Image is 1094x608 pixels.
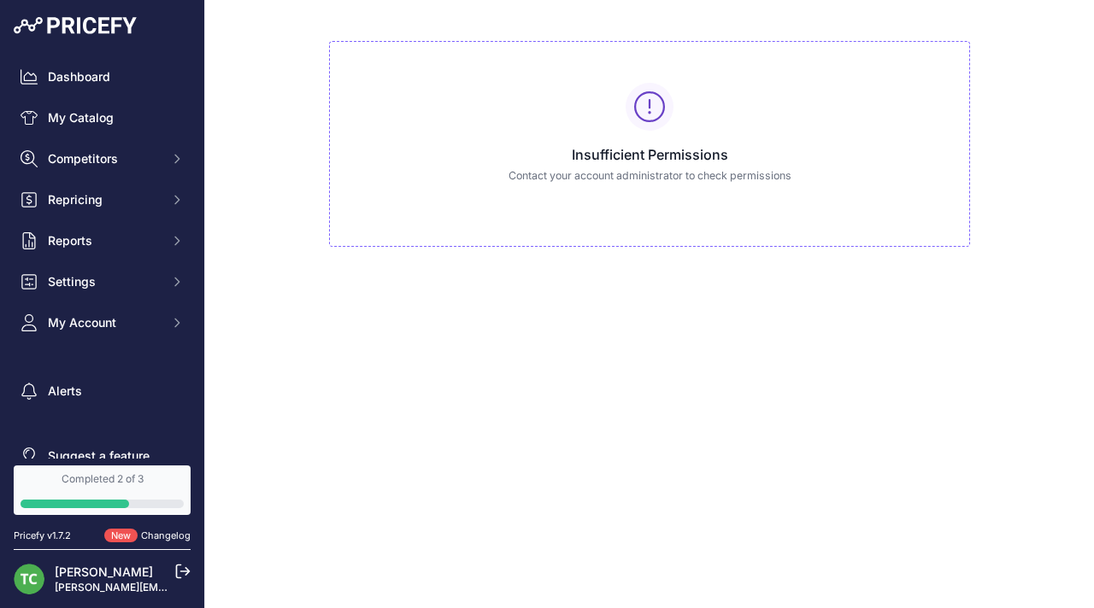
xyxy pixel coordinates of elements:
a: My Catalog [14,102,191,133]
a: [PERSON_NAME] [55,564,153,579]
a: Dashboard [14,61,191,92]
span: My Account [48,314,160,331]
img: Pricefy Logo [14,17,137,34]
div: Completed 2 of 3 [21,472,184,486]
button: Competitors [14,143,191,174]
div: Pricefy v1.7.2 [14,529,71,543]
nav: Sidebar [14,61,191,471]
p: Contact your account administrator to check permissions [344,168,956,184]
button: Settings [14,266,191,297]
button: Repricing [14,184,191,215]
button: Reports [14,225,191,256]
span: New [104,529,138,543]
span: Repricing [48,191,160,208]
a: Suggest a feature [14,441,191,471]
a: [PERSON_NAME][EMAIL_ADDRESS][DOMAIN_NAME] [55,581,318,593]
h3: Insufficient Permissions [344,144,956,165]
span: Competitors [48,150,160,167]
span: Reports [48,232,160,249]
a: Alerts [14,376,191,406]
a: Changelog [141,529,191,541]
span: Settings [48,273,160,290]
button: My Account [14,307,191,338]
a: Completed 2 of 3 [14,465,191,515]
